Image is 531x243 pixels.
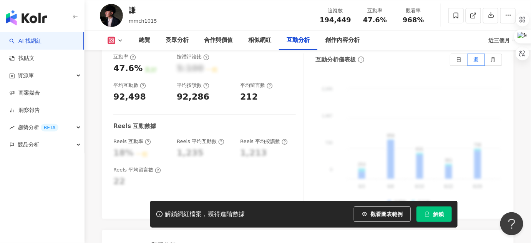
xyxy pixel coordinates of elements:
div: Reels 互動數據 [113,122,156,130]
div: 47.6% [113,63,143,75]
div: 合作與價值 [204,36,233,45]
span: 解鎖 [433,211,444,217]
span: 觀看圖表範例 [370,211,403,217]
div: Reels 平均互動數 [177,138,224,145]
span: 194,449 [320,16,351,24]
a: 洞察報告 [9,107,40,114]
div: 近三個月 [489,34,516,47]
img: KOL Avatar [100,4,123,27]
div: 按讚評論比 [177,53,209,60]
span: 47.6% [363,16,387,24]
div: 追蹤數 [320,7,351,15]
div: 受眾分析 [166,36,189,45]
span: 趨勢分析 [18,119,58,136]
div: 謙 [129,5,157,15]
a: searchAI 找網紅 [9,37,41,45]
div: 212 [240,91,258,103]
span: 競品分析 [18,136,39,153]
div: 互動率 [113,53,136,60]
div: BETA [41,124,58,131]
span: 月 [491,57,496,63]
div: 平均留言數 [240,82,273,89]
span: lock [425,211,430,217]
div: 92,498 [113,91,146,103]
span: mmch1015 [129,18,157,24]
div: 平均互動數 [113,82,146,89]
div: 相似網紅 [248,36,271,45]
div: Reels 平均留言數 [113,166,161,173]
button: 解鎖 [417,206,452,222]
button: 觀看圖表範例 [354,206,411,222]
div: 解鎖網紅檔案，獲得進階數據 [165,210,245,218]
div: 平均按讚數 [177,82,209,89]
div: Reels 互動率 [113,138,151,145]
span: 968% [403,16,424,24]
div: Reels 平均按讚數 [240,138,288,145]
div: 互動分析 [287,36,310,45]
span: 資源庫 [18,67,34,84]
div: 互動分析儀表板 [315,56,356,64]
div: 創作內容分析 [325,36,360,45]
a: 商案媒合 [9,89,40,97]
div: 互動率 [360,7,390,15]
img: logo [6,10,47,25]
div: 總覽 [139,36,150,45]
a: 找貼文 [9,55,35,62]
div: 觀看率 [399,7,428,15]
div: 92,286 [177,91,209,103]
span: rise [9,125,15,130]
